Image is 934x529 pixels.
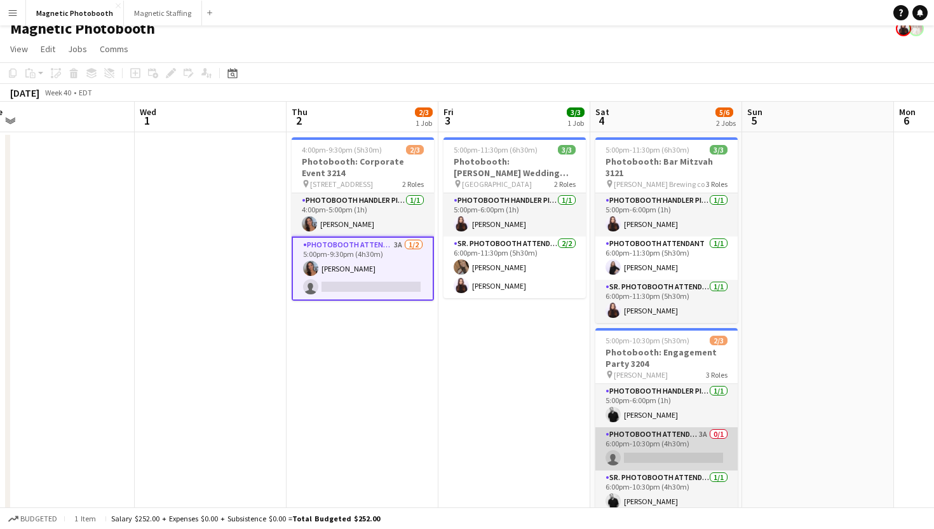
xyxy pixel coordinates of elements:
[897,113,916,128] span: 6
[606,336,689,345] span: 5:00pm-10:30pm (5h30m)
[595,471,738,514] app-card-role: Sr. Photobooth Attendant1/16:00pm-10:30pm (4h30m)[PERSON_NAME]
[41,43,55,55] span: Edit
[558,145,576,155] span: 3/3
[406,145,424,155] span: 2/3
[595,137,738,323] app-job-card: 5:00pm-11:30pm (6h30m)3/3Photobooth: Bar Mitzvah 3121 [PERSON_NAME] Brewing co3 RolesPhotobooth H...
[95,41,133,57] a: Comms
[10,43,28,55] span: View
[595,328,738,514] app-job-card: 5:00pm-10:30pm (5h30m)2/3Photobooth: Engagement Party 3204 [PERSON_NAME]3 RolesPhotobooth Handler...
[42,88,74,97] span: Week 40
[909,21,924,36] app-user-avatar: Kara & Monika
[140,106,156,118] span: Wed
[138,113,156,128] span: 1
[747,106,762,118] span: Sun
[79,88,92,97] div: EDT
[26,1,124,25] button: Magnetic Photobooth
[111,514,380,523] div: Salary $252.00 + Expenses $0.00 + Subsistence $0.00 =
[10,86,39,99] div: [DATE]
[706,179,728,189] span: 3 Roles
[302,145,382,155] span: 4:00pm-9:30pm (5h30m)
[899,106,916,118] span: Mon
[292,514,380,523] span: Total Budgeted $252.00
[595,156,738,179] h3: Photobooth: Bar Mitzvah 3121
[554,179,576,189] span: 2 Roles
[595,280,738,323] app-card-role: Sr. Photobooth Attendant1/16:00pm-11:30pm (5h30m)[PERSON_NAME]
[595,347,738,369] h3: Photobooth: Engagement Party 3204
[595,106,609,118] span: Sat
[593,113,609,128] span: 4
[706,370,728,380] span: 3 Roles
[292,137,434,301] app-job-card: 4:00pm-9:30pm (5h30m)2/3Photobooth: Corporate Event 3214 [STREET_ADDRESS]2 RolesPhotobooth Handle...
[6,512,59,526] button: Budgeted
[292,193,434,237] app-card-role: Photobooth Handler Pick-Up/Drop-Off1/14:00pm-5:00pm (1h)[PERSON_NAME]
[614,370,668,380] span: [PERSON_NAME]
[70,514,100,523] span: 1 item
[36,41,60,57] a: Edit
[567,107,585,117] span: 3/3
[416,118,432,128] div: 1 Job
[442,113,454,128] span: 3
[454,145,538,155] span: 5:00pm-11:30pm (6h30m)
[292,106,308,118] span: Thu
[10,19,155,38] h1: Magnetic Photobooth
[124,1,202,25] button: Magnetic Staffing
[443,193,586,237] app-card-role: Photobooth Handler Pick-Up/Drop-Off1/15:00pm-6:00pm (1h)[PERSON_NAME]
[606,145,689,155] span: 5:00pm-11:30pm (6h30m)
[443,137,586,298] app-job-card: 5:00pm-11:30pm (6h30m)3/3Photobooth: [PERSON_NAME] Wedding 2721 [GEOGRAPHIC_DATA]2 RolesPhotoboot...
[462,179,532,189] span: [GEOGRAPHIC_DATA]
[100,43,128,55] span: Comms
[443,106,454,118] span: Fri
[614,179,705,189] span: [PERSON_NAME] Brewing co
[310,179,373,189] span: [STREET_ADDRESS]
[715,107,733,117] span: 5/6
[716,118,736,128] div: 2 Jobs
[292,156,434,179] h3: Photobooth: Corporate Event 3214
[710,145,728,155] span: 3/3
[896,21,911,36] app-user-avatar: Maria Lopes
[290,113,308,128] span: 2
[745,113,762,128] span: 5
[443,237,586,298] app-card-role: Sr. Photobooth Attendant2/26:00pm-11:30pm (5h30m)[PERSON_NAME][PERSON_NAME]
[5,41,33,57] a: View
[402,179,424,189] span: 2 Roles
[595,384,738,427] app-card-role: Photobooth Handler Pick-Up/Drop-Off1/15:00pm-6:00pm (1h)[PERSON_NAME]
[595,193,738,237] app-card-role: Photobooth Handler Pick-Up/Drop-Off1/15:00pm-6:00pm (1h)[PERSON_NAME]
[63,41,92,57] a: Jobs
[595,427,738,471] app-card-role: Photobooth Attendant3A0/16:00pm-10:30pm (4h30m)
[567,118,584,128] div: 1 Job
[20,514,57,523] span: Budgeted
[710,336,728,345] span: 2/3
[68,43,87,55] span: Jobs
[292,237,434,301] app-card-role: Photobooth Attendant3A1/25:00pm-9:30pm (4h30m)[PERSON_NAME]
[415,107,433,117] span: 2/3
[595,237,738,280] app-card-role: Photobooth Attendant1/16:00pm-11:30pm (5h30m)[PERSON_NAME]
[443,156,586,179] h3: Photobooth: [PERSON_NAME] Wedding 2721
